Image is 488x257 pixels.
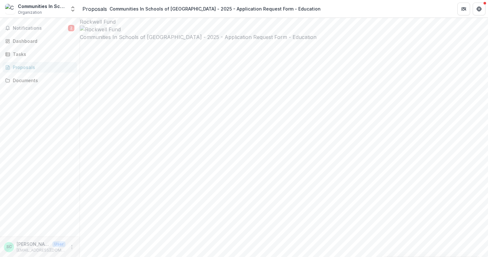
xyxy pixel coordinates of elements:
[52,241,65,247] p: User
[80,26,488,33] img: Rockwell Fund
[13,26,68,31] span: Notifications
[68,25,74,31] span: 2
[13,77,72,84] div: Documents
[80,33,488,41] h2: Communities In Schools of [GEOGRAPHIC_DATA] - 2025 - Application Request Form - Education
[82,4,323,13] nav: breadcrumb
[17,241,50,247] p: [PERSON_NAME]
[68,243,76,251] button: More
[82,5,107,13] a: Proposals
[18,10,42,15] span: Organization
[3,49,77,59] a: Tasks
[13,64,72,71] div: Proposals
[17,247,65,253] p: [EMAIL_ADDRESS][DOMAIN_NAME]
[110,5,321,12] div: Communities In Schools of [GEOGRAPHIC_DATA] - 2025 - Application Request Form - Education
[13,38,72,44] div: Dashboard
[3,36,77,46] a: Dashboard
[3,23,77,33] button: Notifications2
[3,62,77,73] a: Proposals
[13,51,72,58] div: Tasks
[457,3,470,15] button: Partners
[3,75,77,86] a: Documents
[80,18,488,26] div: Rockwell Fund
[68,3,77,15] button: Open entity switcher
[6,245,12,249] div: Sarah Conlon
[18,3,66,10] div: Communities In Schools of [GEOGRAPHIC_DATA]
[5,4,15,14] img: Communities In Schools of Houston
[473,3,485,15] button: Get Help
